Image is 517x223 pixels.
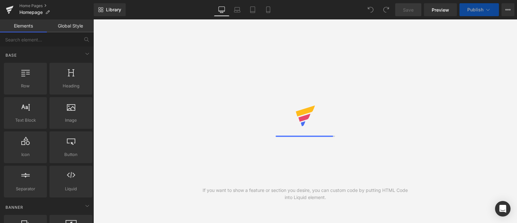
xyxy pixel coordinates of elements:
span: Preview [432,6,449,13]
span: Image [51,117,90,124]
a: Tablet [245,3,260,16]
span: Heading [51,83,90,89]
button: Publish [459,3,499,16]
a: New Library [94,3,126,16]
span: Button [51,151,90,158]
span: Save [403,6,414,13]
span: Library [106,7,121,13]
button: More [501,3,514,16]
span: Homepage [19,10,43,15]
a: Global Style [47,19,94,32]
span: Base [5,52,17,58]
div: Open Intercom Messenger [495,201,511,217]
div: If you want to show a feature or section you desire, you can custom code by putting HTML Code int... [199,187,411,201]
span: Row [6,83,45,89]
span: Separator [6,185,45,192]
span: Liquid [51,185,90,192]
a: Laptop [229,3,245,16]
span: Text Block [6,117,45,124]
a: Preview [424,3,457,16]
a: Desktop [214,3,229,16]
span: Icon [6,151,45,158]
span: Publish [467,7,483,12]
button: Undo [364,3,377,16]
span: Banner [5,204,24,210]
a: Mobile [260,3,276,16]
button: Redo [380,3,393,16]
a: Home Pages [19,3,94,8]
